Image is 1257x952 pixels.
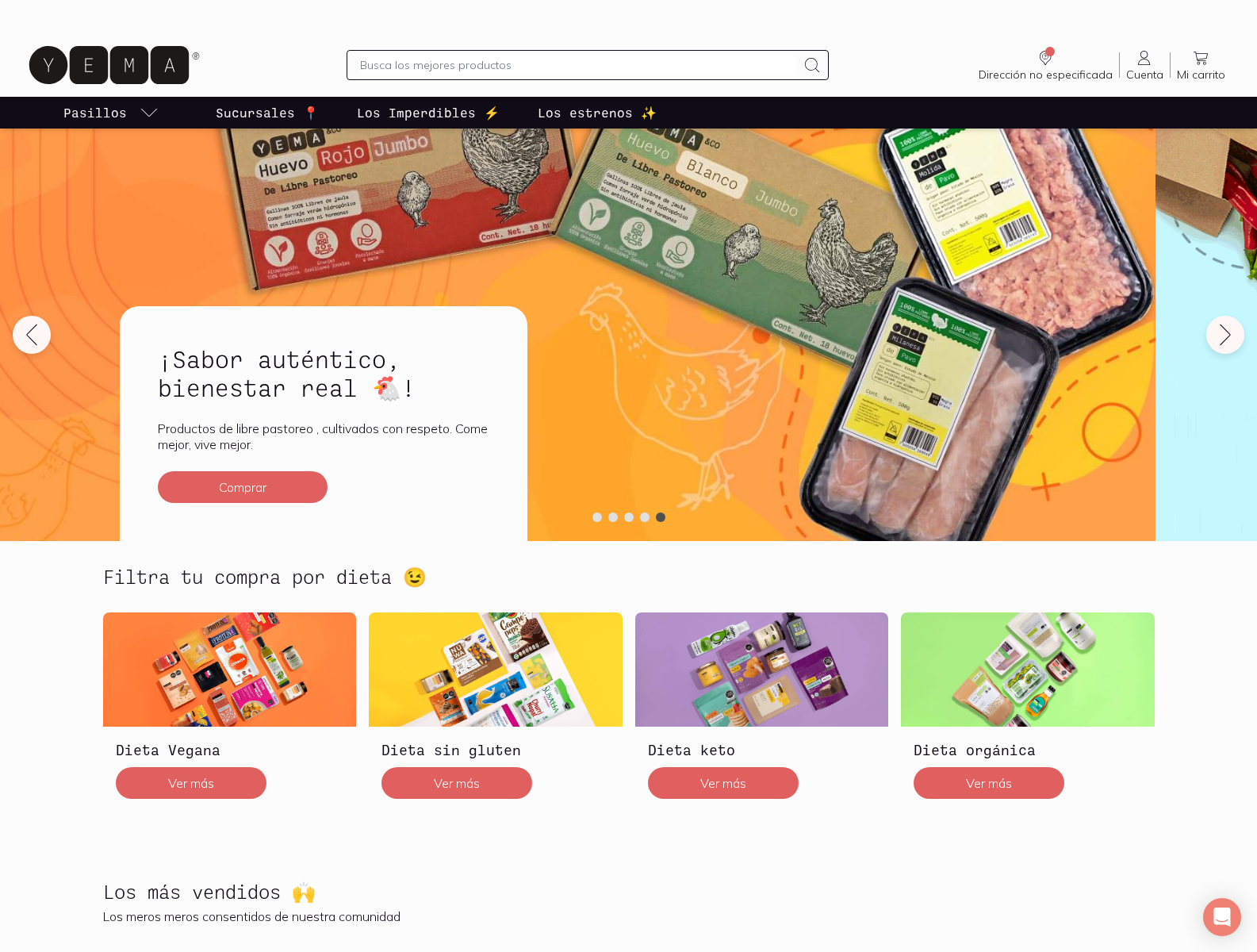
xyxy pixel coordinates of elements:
a: Sucursales 📍 [213,97,322,129]
p: Productos de libre pastoreo , cultivados con respeto. Come mejor, vive mejor. [158,420,489,452]
h3: Dieta orgánica [914,739,1142,760]
button: Comprar [158,471,328,503]
a: Dieta ketoDieta ketoVer más [635,612,889,811]
h2: Filtra tu compra por dieta 😉 [103,566,427,587]
img: Dieta sin gluten [369,612,623,727]
span: Dirección no especificada [979,67,1113,82]
a: pasillo-todos-link [60,97,162,129]
a: ¡Sabor auténtico, bienestar real 🐔!Productos de libre pastoreo , cultivados con respeto. Come mej... [120,306,527,541]
span: Mi carrito [1177,67,1225,82]
a: Dirección no especificada [972,48,1119,82]
h3: Dieta sin gluten [381,739,610,760]
img: Dieta orgánica [901,612,1155,727]
h2: Los más vendidos 🙌 [103,881,316,902]
a: Mi carrito [1171,48,1232,82]
p: Los estrenos ✨ [538,103,657,122]
p: Los meros meros consentidos de nuestra comunidad [103,908,1155,924]
input: Busca los mejores productos [360,56,796,75]
a: Dieta orgánicaDieta orgánicaVer más [901,612,1155,811]
button: Ver más [648,767,799,799]
h2: ¡Sabor auténtico, bienestar real 🐔! [158,344,489,401]
h3: Dieta keto [648,739,876,760]
img: Dieta keto [635,612,889,727]
a: Los Imperdibles ⚡️ [354,97,503,129]
div: Open Intercom Messenger [1203,898,1241,936]
h3: Dieta Vegana [116,739,344,760]
p: Los Imperdibles ⚡️ [357,103,500,122]
span: Cuenta [1126,67,1163,82]
a: Dieta VeganaDieta VeganaVer más [103,612,357,811]
a: Dieta sin glutenDieta sin glutenVer más [369,612,623,811]
a: Cuenta [1120,48,1170,82]
img: Dieta Vegana [103,612,357,727]
button: Ver más [116,767,266,799]
button: Ver más [381,767,532,799]
p: Pasillos [63,103,127,122]
a: Los estrenos ✨ [535,97,660,129]
button: Ver más [914,767,1064,799]
p: Sucursales 📍 [216,103,319,122]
